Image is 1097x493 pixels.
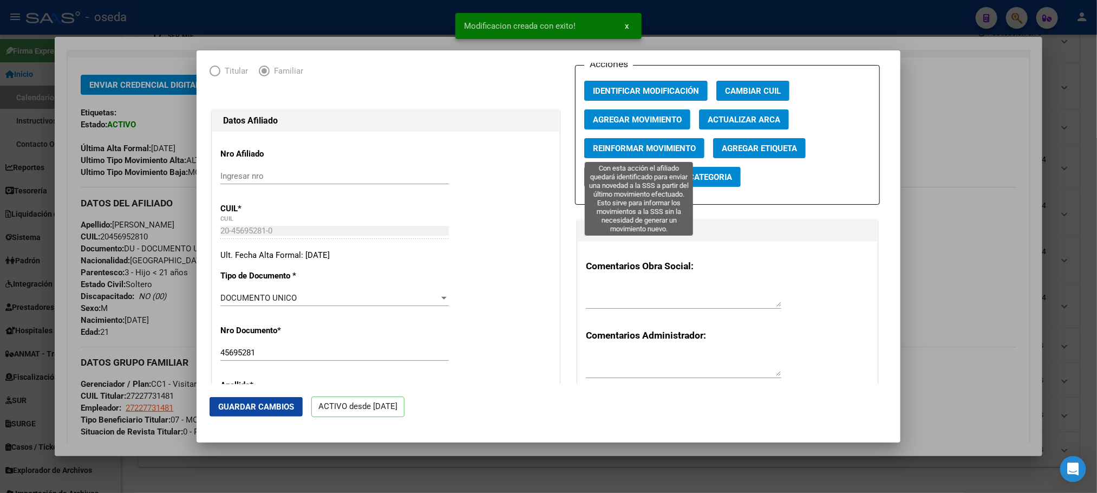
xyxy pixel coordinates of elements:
div: Open Intercom Messenger [1060,456,1086,482]
span: DOCUMENTO UNICO [220,293,297,303]
mat-radio-group: Elija una opción [210,68,314,78]
p: CUIL [220,203,319,215]
div: Ult. Fecha Alta Formal: [DATE] [220,249,551,262]
span: Guardar Cambios [218,402,294,412]
p: ACTIVO desde [DATE] [311,397,404,418]
p: Nro Documento [220,325,319,337]
h1: Sección Comentarios [589,224,866,237]
button: Vencimiento PMI [584,167,671,187]
p: Apellido [220,379,319,392]
p: Tipo de Documento * [220,270,319,282]
button: x [616,16,637,36]
button: Identificar Modificación [584,81,708,101]
button: Agregar Etiqueta [713,138,806,158]
p: Nro Afiliado [220,148,319,160]
span: Cambiar CUIL [725,86,781,96]
span: Agregar Movimiento [593,115,682,125]
h3: Acciones [584,57,633,71]
span: x [625,21,629,31]
button: Categoria [680,167,741,187]
button: Guardar Cambios [210,397,303,417]
span: Modificacion creada con exito! [464,21,576,31]
span: Actualizar ARCA [708,115,780,125]
span: Vencimiento PMI [593,172,663,182]
h3: Comentarios Obra Social: [586,259,869,273]
span: Identificar Modificación [593,86,699,96]
h1: Datos Afiliado [223,114,548,127]
h3: Comentarios Administrador: [586,328,869,342]
span: Familiar [270,65,303,77]
span: Categoria [689,172,732,182]
button: Actualizar ARCA [699,109,789,129]
button: Agregar Movimiento [584,109,690,129]
button: Reinformar Movimiento [584,138,704,158]
span: Reinformar Movimiento [593,144,696,153]
span: Agregar Etiqueta [722,144,797,153]
span: Titular [220,65,248,77]
button: Cambiar CUIL [716,81,789,101]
